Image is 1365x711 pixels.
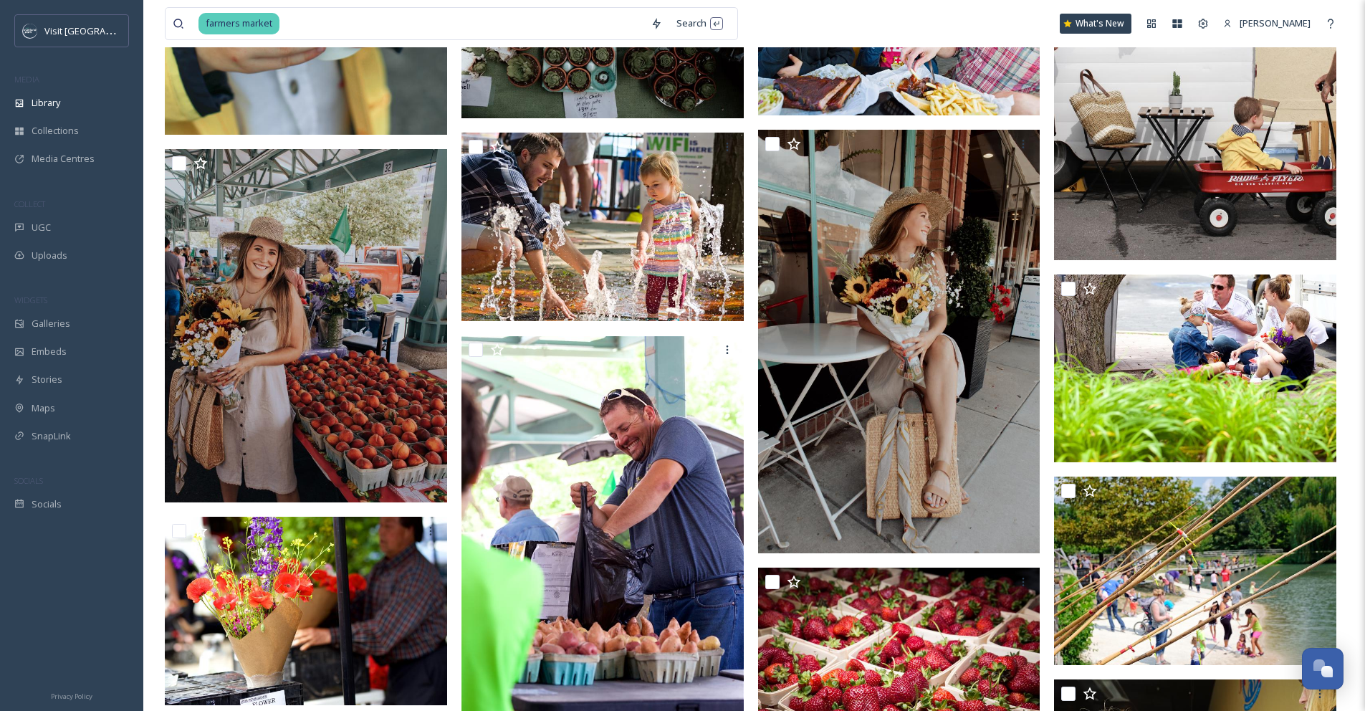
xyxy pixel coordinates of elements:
[32,401,55,415] span: Maps
[165,149,447,502] img: visit-op-simply-heather-rose-finals-71.jpg
[51,687,92,704] a: Privacy Policy
[1216,9,1318,37] a: [PERSON_NAME]
[1054,275,1336,463] img: VisitOP-0022.jpg
[669,9,730,37] div: Search
[14,74,39,85] span: MEDIA
[1302,648,1344,689] button: Open Chat
[1054,477,1336,665] img: Deanna Rose - Fishing Pond Summer.jpg
[461,133,744,321] img: Clocktower Fountain.jpg
[32,345,67,358] span: Embeds
[32,221,51,234] span: UGC
[44,24,155,37] span: Visit [GEOGRAPHIC_DATA]
[32,317,70,330] span: Galleries
[14,295,47,305] span: WIDGETS
[32,497,62,511] span: Socials
[23,24,37,38] img: c3es6xdrejuflcaqpovn.png
[1060,14,1131,34] a: What's New
[51,692,92,701] span: Privacy Policy
[32,124,79,138] span: Collections
[32,249,67,262] span: Uploads
[14,475,43,486] span: SOCIALS
[32,152,95,166] span: Media Centres
[1240,16,1311,29] span: [PERSON_NAME]
[758,130,1040,553] img: visit-op-simply-heather-rose-finals-67.jpg
[32,373,62,386] span: Stories
[14,199,45,209] span: COLLECT
[165,517,447,705] img: VisitOP-0013.jpg
[32,429,71,443] span: SnapLink
[32,96,60,110] span: Library
[198,13,279,34] span: farmers market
